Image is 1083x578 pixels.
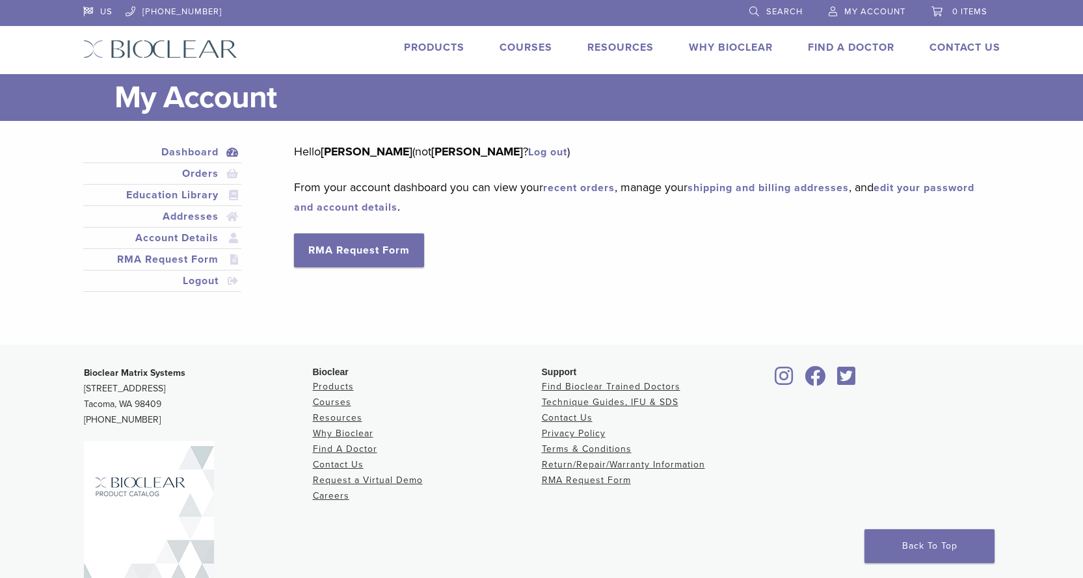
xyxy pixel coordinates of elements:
a: Find A Doctor [808,41,894,54]
a: Privacy Policy [542,428,606,439]
strong: [PERSON_NAME] [431,144,523,159]
a: Courses [500,41,552,54]
a: Education Library [86,187,239,203]
a: Bioclear [801,374,831,387]
a: Return/Repair/Warranty Information [542,459,705,470]
a: Resources [587,41,654,54]
a: Technique Guides, IFU & SDS [542,397,678,408]
h1: My Account [114,74,1000,121]
a: RMA Request Form [294,233,424,267]
a: Contact Us [313,459,364,470]
a: RMA Request Form [542,475,631,486]
a: Products [313,381,354,392]
a: Terms & Conditions [542,443,632,454]
a: Dashboard [86,144,239,160]
span: Support [542,367,577,377]
span: Search [766,7,803,17]
a: Account Details [86,230,239,246]
span: Bioclear [313,367,349,377]
a: Request a Virtual Demo [313,475,423,486]
a: Why Bioclear [313,428,373,439]
a: RMA Request Form [86,252,239,267]
p: From your account dashboard you can view your , manage your , and . [294,177,980,217]
a: Back To Top [864,529,995,563]
a: Logout [86,273,239,289]
a: Orders [86,166,239,181]
a: Resources [313,412,362,423]
p: [STREET_ADDRESS] Tacoma, WA 98409 [PHONE_NUMBER] [84,365,313,428]
strong: [PERSON_NAME] [321,144,412,159]
a: Bioclear [771,374,798,387]
a: Bioclear [833,374,861,387]
strong: Bioclear Matrix Systems [84,367,185,378]
a: Products [404,41,464,54]
a: Contact Us [929,41,1000,54]
a: Log out [528,146,567,159]
a: shipping and billing addresses [688,181,849,194]
a: Find A Doctor [313,443,377,454]
a: Contact Us [542,412,593,423]
a: Careers [313,490,349,501]
a: Courses [313,397,351,408]
p: Hello (not ? ) [294,142,980,161]
span: My Account [844,7,905,17]
img: Bioclear [83,40,237,59]
span: 0 items [952,7,987,17]
a: Why Bioclear [689,41,773,54]
nav: Account pages [83,142,242,308]
a: recent orders [543,181,615,194]
a: Find Bioclear Trained Doctors [542,381,680,392]
a: Addresses [86,209,239,224]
